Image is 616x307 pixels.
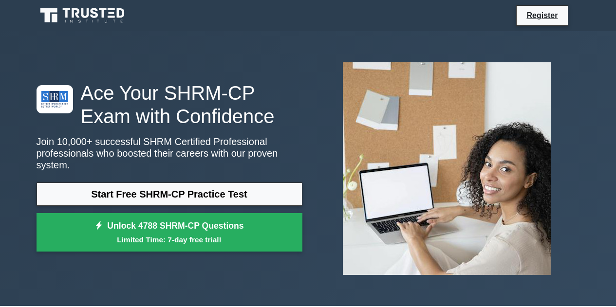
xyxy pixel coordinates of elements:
[37,136,302,171] p: Join 10,000+ successful SHRM Certified Professional professionals who boosted their careers with ...
[37,81,302,128] h1: Ace Your SHRM-CP Exam with Confidence
[37,182,302,206] a: Start Free SHRM-CP Practice Test
[49,234,290,245] small: Limited Time: 7-day free trial!
[37,213,302,252] a: Unlock 4788 SHRM-CP QuestionsLimited Time: 7-day free trial!
[521,9,563,21] a: Register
